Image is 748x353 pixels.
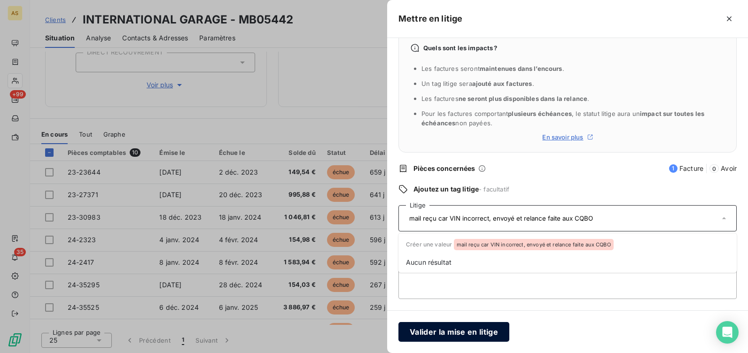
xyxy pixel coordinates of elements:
span: - facultatif [479,185,509,193]
a: En savoir plus [410,133,725,141]
li: Aucun résultat [398,254,737,271]
h5: Mettre en litige [398,12,462,25]
span: ne seront plus disponibles dans la relance [459,95,587,102]
div: Open Intercom Messenger [716,321,739,344]
span: plusieurs échéances [508,110,572,117]
input: Créer ou sélectionner un tag [408,214,638,223]
span: mail reçu car VIN incorrect, envoyé et relance faite aux CQBO [457,242,611,247]
span: Un tag litige sera . [421,80,534,87]
span: Quels sont les impacts ? [423,44,498,52]
span: 1 [669,164,678,173]
span: 0 [709,164,719,173]
span: Les factures seront . [421,65,564,72]
button: Valider la mise en litige [398,322,509,342]
span: Facture Avoir [669,164,737,173]
span: maintenues dans l’encours [480,65,562,72]
span: Pièces concernées [413,164,475,173]
span: En savoir plus [542,133,583,141]
span: Ajoutez un tag litige [413,185,479,193]
span: ajouté aux factures [472,80,532,87]
span: Créer une valeur [406,241,614,248]
span: Pour les factures comportant , le statut litige aura un non payées. [421,110,704,127]
span: Les factures . [421,95,589,102]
